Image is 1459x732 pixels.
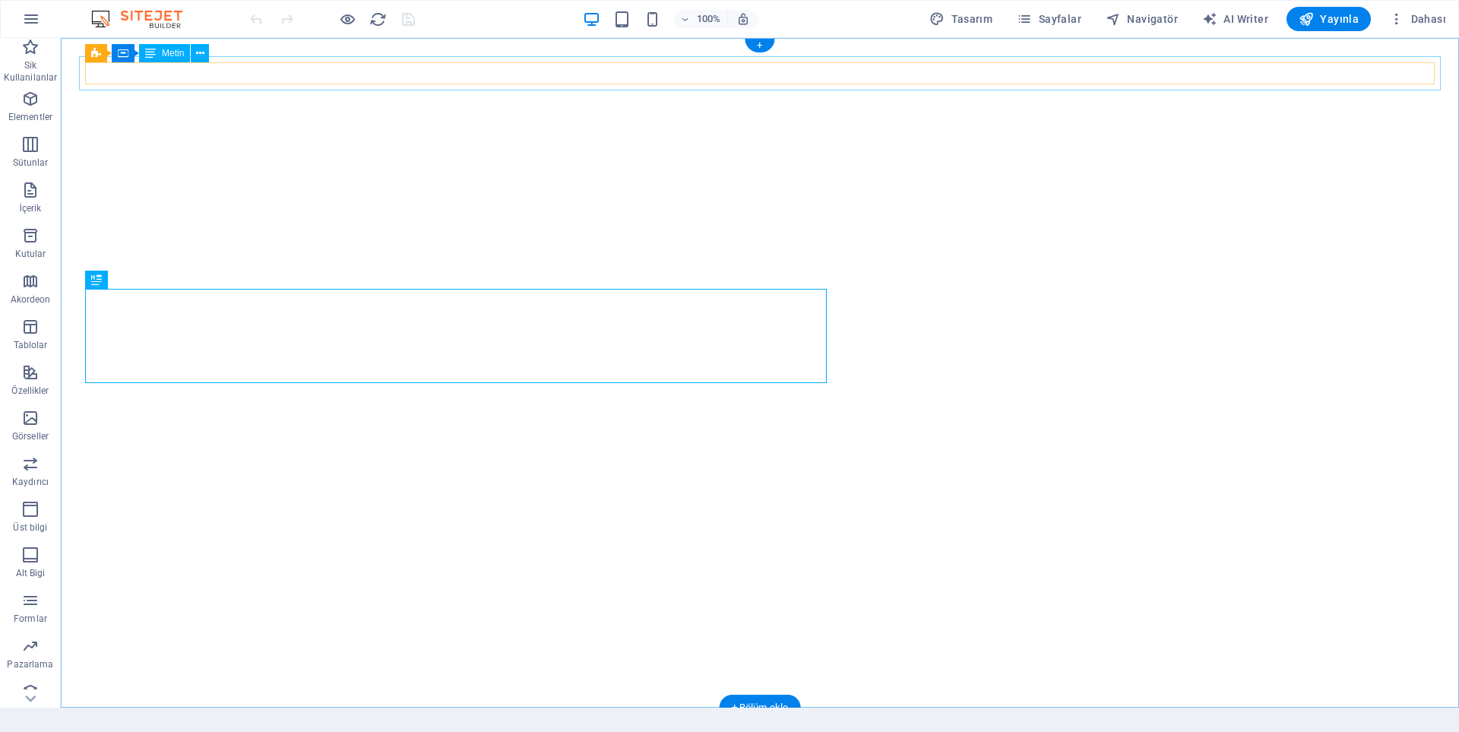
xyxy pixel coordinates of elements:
p: Görseller [12,430,49,442]
button: 100% [674,10,728,28]
p: Sütunlar [13,157,49,169]
p: Pazarlama [7,658,53,670]
p: Özellikler [11,385,49,397]
button: Dahası [1383,7,1452,31]
button: AI Writer [1196,7,1274,31]
button: Yayınla [1287,7,1371,31]
p: Kutular [15,248,46,260]
span: Tasarım [929,11,992,27]
p: Akordeon [11,293,51,306]
p: Formlar [14,613,47,625]
img: Editor Logo [87,10,201,28]
span: AI Writer [1202,11,1268,27]
p: Kaydırıcı [12,476,49,488]
span: Dahası [1389,11,1446,27]
span: Yayınla [1299,11,1359,27]
p: Elementler [8,111,52,123]
p: Alt Bigi [16,567,46,579]
button: Tasarım [923,7,999,31]
span: Sayfalar [1017,11,1081,27]
button: Ön izleme modundan çıkıp düzenlemeye devam etmek için buraya tıklayın [338,10,356,28]
p: Üst bilgi [13,521,47,534]
div: Tasarım (Ctrl+Alt+Y) [923,7,999,31]
span: Metin [162,49,184,58]
div: + Bölüm ekle [720,695,801,721]
p: Tablolar [14,339,48,351]
i: Sayfayı yeniden yükleyin [369,11,387,28]
div: + [745,39,774,52]
button: Sayfalar [1011,7,1087,31]
h6: 100% [697,10,721,28]
p: İçerik [19,202,41,214]
button: reload [369,10,387,28]
i: Yeniden boyutlandırmada yakınlaştırma düzeyini seçilen cihaza uyacak şekilde otomatik olarak ayarla. [736,12,750,26]
span: Navigatör [1106,11,1178,27]
button: Navigatör [1100,7,1184,31]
